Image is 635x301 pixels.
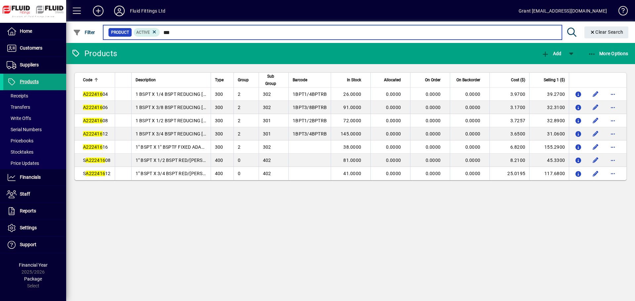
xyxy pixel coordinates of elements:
[590,129,601,139] button: Edit
[215,171,223,176] span: 400
[529,127,569,140] td: 31.0600
[426,144,441,150] span: 0.0000
[130,6,165,16] div: Fluid Fittings Ltd
[426,105,441,110] span: 0.0000
[608,142,618,152] button: More options
[608,89,618,99] button: More options
[384,76,401,84] span: Allocated
[529,101,569,114] td: 32.3100
[3,220,66,236] a: Settings
[608,115,618,126] button: More options
[386,131,401,136] span: 0.0000
[465,131,481,136] span: 0.0000
[489,88,529,101] td: 3.9700
[136,171,242,176] span: 1" BSPT X 3/4 BSPT RED/[PERSON_NAME] 316 SS
[584,26,629,38] button: Clear
[3,146,66,158] a: Stocktakes
[83,144,103,150] em: A222416
[263,144,271,150] span: 302
[590,29,623,35] span: Clear Search
[335,76,367,84] div: In Stock
[590,155,601,166] button: Edit
[426,158,441,163] span: 0.0000
[136,92,238,97] span: 1 BSPT X 1/4 BSPT REDUCING [PERSON_NAME]
[3,57,66,73] a: Suppliers
[134,28,160,37] mat-chip: Activation Status: Active
[73,30,95,35] span: Filter
[238,144,240,150] span: 2
[590,168,601,179] button: Edit
[386,144,401,150] span: 0.0000
[215,76,230,84] div: Type
[519,6,607,16] div: Grant [EMAIL_ADDRESS][DOMAIN_NAME]
[608,168,618,179] button: More options
[83,171,111,176] span: S 12
[489,167,529,180] td: 25.0195
[465,92,481,97] span: 0.0000
[414,76,446,84] div: On Order
[136,144,214,150] span: 1" BSPT X 1" BSPTF FIXED ADAPTOR
[136,30,150,35] span: Active
[86,171,105,176] em: A222416
[238,131,240,136] span: 2
[541,51,561,56] span: Add
[83,118,103,123] em: A222416
[215,92,223,97] span: 300
[3,203,66,219] a: Reports
[590,102,601,113] button: Edit
[293,131,327,136] span: 1BPT3/4BPTRB
[83,92,103,97] em: A222416
[263,118,271,123] span: 301
[608,129,618,139] button: More options
[540,48,563,59] button: Add
[136,118,238,123] span: 1 BSPT X 1/2 BSPT REDUCING [PERSON_NAME]
[83,92,108,97] span: 04
[489,154,529,167] td: 8.2100
[590,89,601,99] button: Edit
[7,116,31,121] span: Write Offs
[136,105,238,110] span: 1 BSPT X 3/8 BSPT REDUCING [PERSON_NAME]
[20,225,37,230] span: Settings
[3,101,66,113] a: Transfers
[20,242,36,247] span: Support
[3,113,66,124] a: Write Offs
[263,131,271,136] span: 301
[83,118,108,123] span: 08
[386,105,401,110] span: 0.0000
[20,174,41,180] span: Financials
[238,118,240,123] span: 2
[83,131,103,136] em: A222416
[386,171,401,176] span: 0.0000
[293,118,327,123] span: 1BPT1/2BPTRB
[263,105,271,110] span: 302
[3,186,66,203] a: Staff
[7,104,30,110] span: Transfers
[88,5,109,17] button: Add
[215,144,223,150] span: 300
[20,45,42,51] span: Customers
[7,161,39,166] span: Price Updates
[215,118,223,123] span: 300
[426,92,441,97] span: 0.0000
[83,158,111,163] span: S 08
[3,23,66,40] a: Home
[590,142,601,152] button: Edit
[20,28,32,34] span: Home
[136,131,238,136] span: 1 BSPT X 3/4 BSPT REDUCING [PERSON_NAME]
[3,169,66,186] a: Financials
[238,171,240,176] span: 0
[489,101,529,114] td: 3.1700
[3,158,66,169] a: Price Updates
[71,48,117,59] div: Products
[7,149,33,155] span: Stocktakes
[489,140,529,154] td: 6.8200
[20,79,39,84] span: Products
[109,5,130,17] button: Profile
[215,76,224,84] span: Type
[465,158,481,163] span: 0.0000
[20,208,36,213] span: Reports
[20,191,30,197] span: Staff
[465,171,481,176] span: 0.0000
[3,40,66,56] a: Customers
[529,114,569,127] td: 32.8900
